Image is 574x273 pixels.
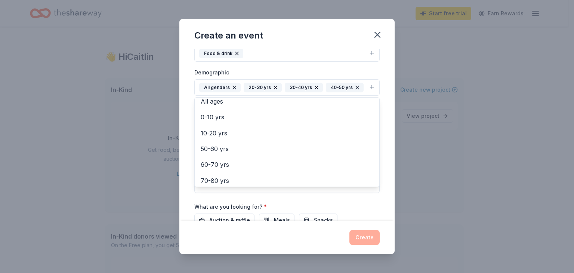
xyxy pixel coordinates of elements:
[201,160,373,169] span: 60-70 yrs
[199,83,241,92] div: All genders
[194,97,380,187] div: All genders20-30 yrs30-40 yrs40-50 yrs
[201,112,373,122] span: 0-10 yrs
[201,144,373,154] span: 50-60 yrs
[201,176,373,185] span: 70-80 yrs
[244,83,282,92] div: 20-30 yrs
[194,79,380,96] button: All genders20-30 yrs30-40 yrs40-50 yrs
[201,128,373,138] span: 10-20 yrs
[285,83,323,92] div: 30-40 yrs
[201,96,373,106] span: All ages
[326,83,364,92] div: 40-50 yrs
